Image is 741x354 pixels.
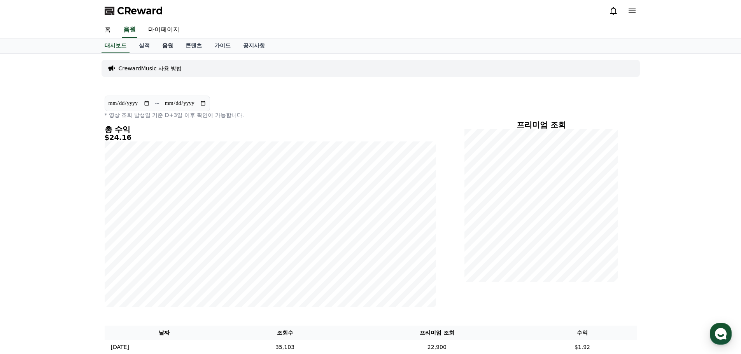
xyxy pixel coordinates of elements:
a: 음원 [122,22,137,38]
span: 대화 [71,258,81,265]
th: 조회수 [224,326,346,340]
a: 홈 [2,246,51,266]
a: 홈 [98,22,117,38]
span: 홈 [25,258,29,264]
a: 콘텐츠 [179,38,208,53]
h4: 프리미엄 조회 [464,120,618,129]
a: 공지사항 [237,38,271,53]
a: 설정 [100,246,149,266]
a: 마이페이지 [142,22,186,38]
h4: 총 수익 [105,125,436,134]
p: [DATE] [111,343,129,351]
a: 음원 [156,38,179,53]
a: 실적 [133,38,156,53]
a: CrewardMusic 사용 방법 [119,65,182,72]
a: CReward [105,5,163,17]
a: 가이드 [208,38,237,53]
p: ~ [155,99,160,108]
p: * 영상 조회 발생일 기준 D+3일 이후 확인이 가능합니다. [105,111,436,119]
th: 날짜 [105,326,224,340]
h5: $24.16 [105,134,436,141]
th: 수익 [528,326,636,340]
th: 프리미엄 조회 [346,326,528,340]
a: 대화 [51,246,100,266]
span: CReward [117,5,163,17]
a: 대시보드 [102,38,130,53]
span: 설정 [120,258,130,264]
